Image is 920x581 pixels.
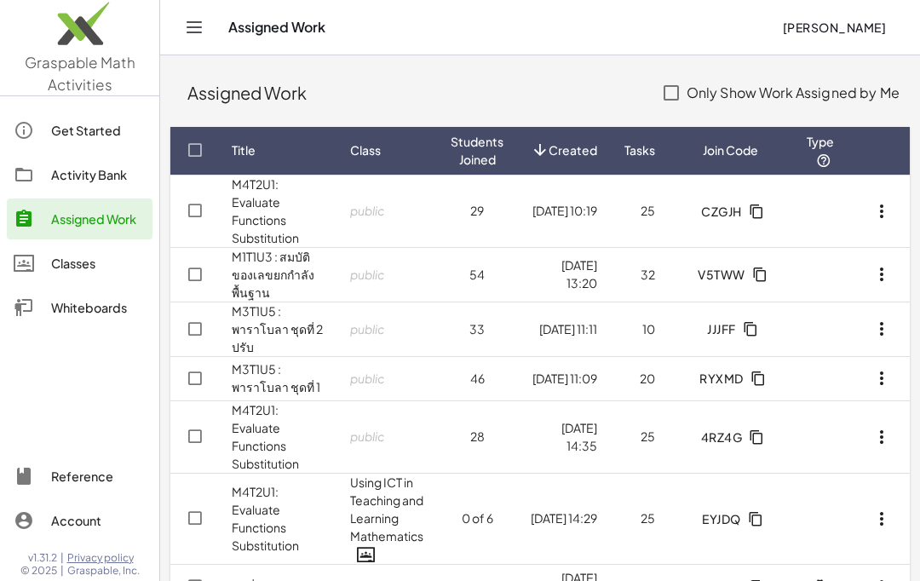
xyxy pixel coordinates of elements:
span: [PERSON_NAME] [782,20,886,35]
td: 33 [437,302,517,356]
button: Toggle navigation [181,14,208,41]
div: Reference [51,466,146,486]
span: Students Joined [451,133,503,169]
button: EYJDQ [688,503,773,534]
a: Assigned Work [7,198,152,239]
a: Reference [7,456,152,497]
div: Activity Bank [51,164,146,185]
div: Classes [51,253,146,273]
span: RYXMD [699,371,744,386]
span: | [60,551,64,565]
span: EYJDQ [702,511,741,526]
span: Class [350,141,381,159]
span: public [350,267,385,282]
div: Account [51,510,146,531]
a: M4T2U1: Evaluate Functions Substitution [232,176,299,245]
span: © 2025 [20,564,57,578]
span: Graspable, Inc. [67,564,140,578]
div: Whiteboards [51,297,146,318]
span: | [60,564,64,578]
span: CZGJH [701,204,742,219]
span: Type [807,134,834,167]
td: 25 [611,473,669,565]
td: [DATE] 14:29 [517,473,611,565]
span: Graspable Math Activities [25,53,135,94]
div: Assigned Work [187,81,646,105]
div: Get Started [51,120,146,141]
span: public [350,321,385,337]
span: v1.31.2 [28,551,57,565]
td: 46 [437,356,517,400]
span: Title [232,141,256,159]
a: Activity Bank [7,154,152,195]
span: public [350,203,385,218]
td: [DATE] 14:35 [517,400,611,473]
button: [PERSON_NAME] [768,12,900,43]
td: 25 [611,175,669,247]
td: [DATE] 10:19 [517,175,611,247]
button: 4RZ4G [687,422,775,452]
button: V5TWW [684,259,778,290]
button: CZGJH [687,196,774,227]
span: 4RZ4G [701,429,743,445]
span: Created [549,141,597,159]
span: public [350,371,385,386]
a: M3T1U5 : พาราโบลา ชุดที่ 1 [232,361,320,394]
span: Tasks [624,141,655,159]
a: M3T1U5 : พาราโบลา ชุดที่ 2 ปรับ [232,303,323,354]
a: M4T2U1: Evaluate Functions Substitution [232,402,299,471]
span: public [350,429,385,444]
button: RYXMD [686,363,776,394]
td: 29 [437,175,517,247]
td: 0 of 6 [437,473,517,565]
a: M1T1U3 : สมบัติของเลขยกกำลังพื้นฐาน [232,249,314,300]
a: Whiteboards [7,287,152,328]
td: [DATE] 13:20 [517,247,611,302]
a: Account [7,500,152,541]
td: 28 [437,400,517,473]
a: M4T2U1: Evaluate Functions Substitution [232,484,299,553]
label: Only Show Work Assigned by Me [687,72,900,113]
td: 25 [611,400,669,473]
td: [DATE] 11:11 [517,302,611,356]
td: [DATE] 11:09 [517,356,611,400]
span: V5TWW [698,267,745,282]
td: 54 [437,247,517,302]
a: Get Started [7,110,152,151]
a: Classes [7,243,152,284]
span: Join Code [703,141,758,159]
div: Assigned Work [51,209,146,229]
button: JJJFF [693,314,768,344]
td: 32 [611,247,669,302]
a: Privacy policy [67,551,140,565]
td: Using ICT in Teaching and Learning Mathematics [336,473,437,565]
td: 20 [611,356,669,400]
span: JJJFF [707,321,736,337]
td: 10 [611,302,669,356]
